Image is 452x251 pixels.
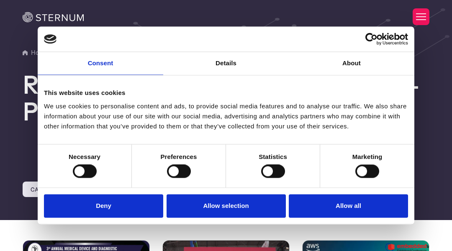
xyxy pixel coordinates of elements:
div: We use cookies to personalise content and ads, to provide social media features and to analyse ou... [44,101,408,131]
button: Toggle Menu [413,8,429,25]
a: Details [163,52,289,75]
strong: Statistics [259,153,287,160]
strong: Necessary [69,153,100,160]
button: Deny [44,194,163,218]
a: Usercentrics Cookiebot - opens in a new window [335,33,408,45]
div: This website uses cookies [44,88,408,98]
a: Home [23,48,47,58]
a: Case Studies [23,182,77,197]
strong: Preferences [161,153,197,160]
button: Allow selection [167,194,286,218]
a: About [289,52,414,75]
h1: Resource Category - - Page 2 [23,71,429,125]
img: logo [44,34,56,44]
a: Consent [38,52,163,75]
button: Allow all [289,194,408,218]
strong: Marketing [352,153,383,160]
